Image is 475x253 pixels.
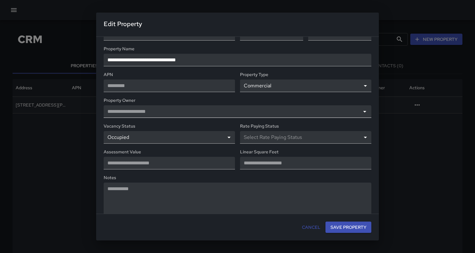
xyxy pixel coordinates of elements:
[104,174,371,181] h6: Notes
[104,149,235,156] h6: Assessment Value
[104,71,235,78] h6: APN
[240,149,371,156] h6: Linear Square Feet
[244,134,302,140] span: Select Rate Paying Status
[104,131,235,144] div: Occupied
[96,14,379,37] h2: Edit Property
[104,123,235,130] h6: Vacancy Status
[325,222,371,233] button: Save Property
[240,123,371,130] h6: Rate Paying Status
[299,222,323,233] button: Cancel
[240,71,371,78] h6: Property Type
[240,80,371,92] div: Commercial
[104,97,371,104] h6: Property Owner
[360,107,369,116] button: Open
[104,46,371,52] h6: Property Name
